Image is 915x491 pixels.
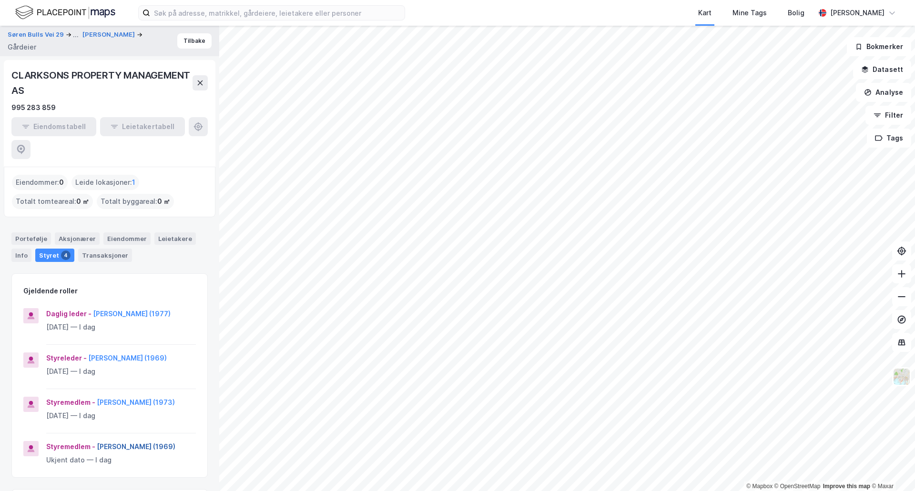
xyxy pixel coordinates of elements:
[59,177,64,188] span: 0
[97,194,174,209] div: Totalt byggareal :
[11,68,193,98] div: CLARKSONS PROPERTY MANAGEMENT AS
[12,175,68,190] div: Eiendommer :
[61,251,71,260] div: 4
[698,7,712,19] div: Kart
[893,368,911,386] img: Z
[11,102,56,113] div: 995 283 859
[823,483,870,490] a: Improve this map
[71,175,139,190] div: Leide lokasjoner :
[46,366,196,377] div: [DATE] — I dag
[11,249,31,262] div: Info
[746,483,773,490] a: Mapbox
[154,232,196,245] div: Leietakere
[853,60,911,79] button: Datasett
[46,321,196,333] div: [DATE] — I dag
[847,37,911,56] button: Bokmerker
[867,445,915,491] iframe: Chat Widget
[55,232,100,245] div: Aksjonærer
[12,194,93,209] div: Totalt tomteareal :
[8,29,66,40] button: Søren Bulls Vei 29
[82,30,137,40] button: [PERSON_NAME]
[150,6,405,20] input: Søk på adresse, matrikkel, gårdeiere, leietakere eller personer
[73,29,79,40] div: ...
[157,196,170,207] span: 0 ㎡
[132,177,135,188] span: 1
[867,445,915,491] div: Kontrollprogram for chat
[76,196,89,207] span: 0 ㎡
[35,249,74,262] div: Styret
[11,232,51,245] div: Portefølje
[15,4,115,21] img: logo.f888ab2527a4732fd821a326f86c7f29.svg
[856,83,911,102] button: Analyse
[103,232,151,245] div: Eiendommer
[865,106,911,125] button: Filter
[867,129,911,148] button: Tags
[732,7,767,19] div: Mine Tags
[78,249,132,262] div: Transaksjoner
[177,33,212,49] button: Tilbake
[8,41,36,53] div: Gårdeier
[46,410,196,421] div: [DATE] — I dag
[788,7,804,19] div: Bolig
[830,7,884,19] div: [PERSON_NAME]
[46,454,196,466] div: Ukjent dato — I dag
[23,285,78,297] div: Gjeldende roller
[774,483,821,490] a: OpenStreetMap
